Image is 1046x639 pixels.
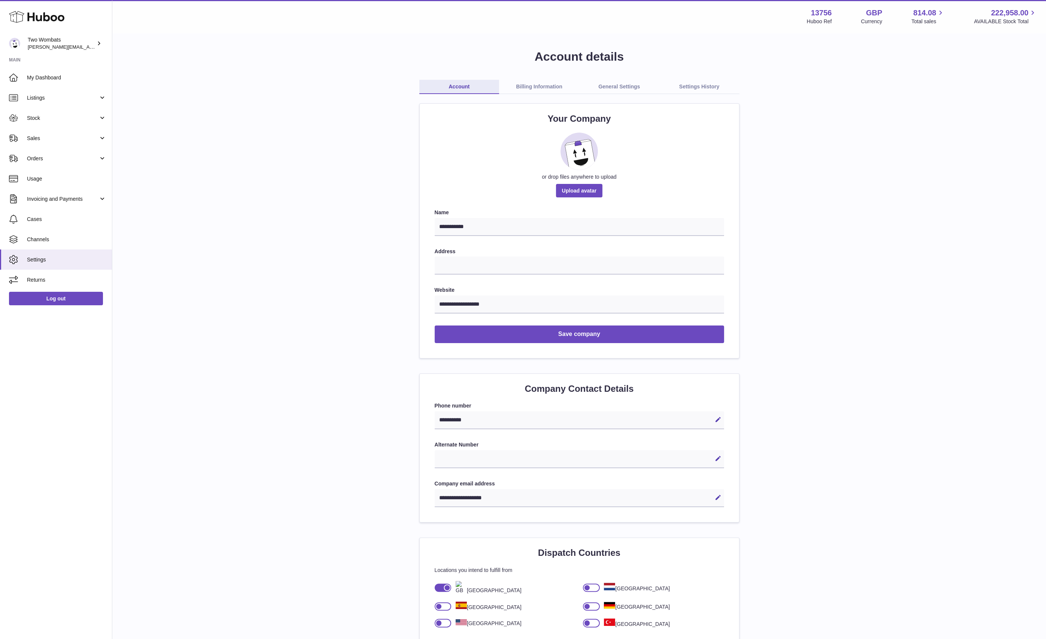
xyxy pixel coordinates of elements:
[600,618,670,628] div: [GEOGRAPHIC_DATA]
[451,581,521,594] div: [GEOGRAPHIC_DATA]
[28,44,150,50] span: [PERSON_NAME][EMAIL_ADDRESS][DOMAIN_NAME]
[435,113,724,125] h2: Your Company
[435,567,724,574] p: Locations you intend to fulfill from
[27,135,98,142] span: Sales
[579,80,659,94] a: General Settings
[991,8,1028,18] span: 222,958.00
[911,8,945,25] a: 814.08 Total sales
[27,175,106,182] span: Usage
[499,80,579,94] a: Billing Information
[27,276,106,284] span: Returns
[27,115,98,122] span: Stock
[913,8,936,18] span: 814.08
[435,209,724,216] label: Name
[456,581,467,594] img: GB
[28,36,95,51] div: Two Wombats
[811,8,832,18] strong: 13756
[604,618,615,626] img: TR
[27,155,98,162] span: Orders
[974,18,1037,25] span: AVAILABLE Stock Total
[974,8,1037,25] a: 222,958.00 AVAILABLE Stock Total
[27,216,106,223] span: Cases
[27,196,98,203] span: Invoicing and Payments
[861,18,882,25] div: Currency
[451,602,521,611] div: [GEOGRAPHIC_DATA]
[604,602,615,609] img: DE
[435,402,724,409] label: Phone number
[27,236,106,243] span: Channels
[27,74,106,81] span: My Dashboard
[456,619,467,625] img: US
[451,619,521,627] div: [GEOGRAPHIC_DATA]
[124,49,1034,65] h1: Account details
[419,80,499,94] a: Account
[600,602,670,611] div: [GEOGRAPHIC_DATA]
[604,583,615,590] img: NL
[435,173,724,181] div: or drop files anywhere to upload
[659,80,739,94] a: Settings History
[600,583,670,592] div: [GEOGRAPHIC_DATA]
[911,18,945,25] span: Total sales
[435,383,724,395] h2: Company Contact Details
[27,256,106,263] span: Settings
[560,133,598,170] img: placeholder_image.svg
[866,8,882,18] strong: GBP
[9,292,103,305] a: Log out
[9,38,20,49] img: dave@twowombats.com
[556,184,603,197] span: Upload avatar
[27,94,98,102] span: Listings
[435,480,724,487] label: Company email address
[435,287,724,294] label: Website
[435,547,724,559] h2: Dispatch Countries
[435,248,724,255] label: Address
[435,441,724,448] label: Alternate Number
[807,18,832,25] div: Huboo Ref
[435,325,724,343] button: Save company
[456,602,467,609] img: ES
